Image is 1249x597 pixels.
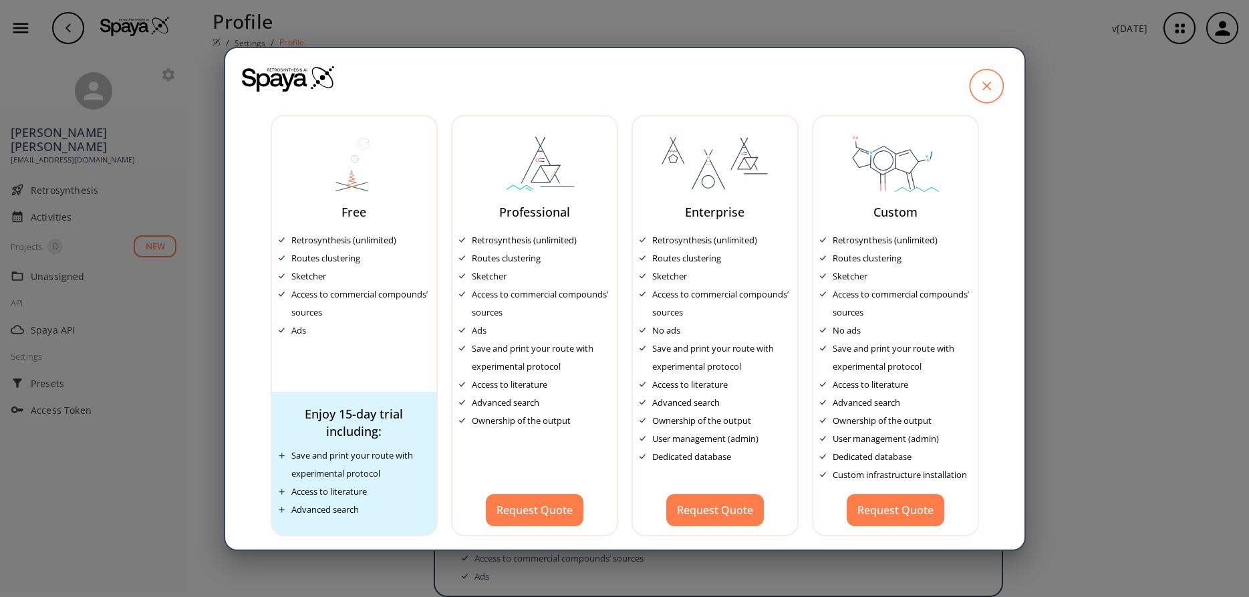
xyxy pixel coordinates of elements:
[652,285,791,322] div: Access to commercial compounds’ sources
[291,483,367,501] div: Access to literature
[459,206,610,218] div: Professional
[472,394,539,412] div: Advanced search
[833,322,861,340] div: No ads
[652,340,791,376] div: Save and print your route with experimental protocol
[291,285,430,322] div: Access to commercial compounds’ sources
[640,418,646,423] img: Tick Icon
[640,400,646,405] img: Tick Icon
[640,255,646,261] img: Tick Icon
[640,291,646,297] img: Tick Icon
[652,376,728,394] div: Access to literature
[820,346,826,351] img: Tick Icon
[279,328,285,333] img: Tick Icon
[820,328,826,333] img: Tick Icon
[459,237,465,243] img: Tick Icon
[652,394,720,412] div: Advanced search
[242,65,335,92] img: Spaya logo
[279,405,430,440] div: Enjoy 15-day trial including:
[291,231,396,249] div: Retrosynthesis (unlimited)
[279,273,285,279] img: Tick Icon
[833,231,938,249] div: Retrosynthesis (unlimited)
[317,136,390,193] img: svg%3e
[662,136,769,193] img: planEnterprise-DfCgZOee.svg
[640,273,646,279] img: Tick Icon
[279,255,285,261] img: Tick Icon
[472,376,547,394] div: Access to literature
[279,489,285,495] img: Plus icon
[459,255,465,261] img: Tick Icon
[279,453,285,459] img: Plus icon
[640,206,791,218] div: Enterprise
[494,136,575,193] img: svg%3e
[833,430,939,448] div: User management (admin)
[833,340,971,376] div: Save and print your route with experimental protocol
[291,447,430,483] div: Save and print your route with experimental protocol
[459,400,465,405] img: Tick Icon
[486,494,583,526] button: Request Quote
[472,322,487,340] div: Ads
[279,206,430,218] div: Free
[459,418,465,423] img: Tick Icon
[820,454,826,459] img: Tick Icon
[820,472,826,477] img: Tick Icon
[820,400,826,405] img: Tick Icon
[640,237,646,243] img: Tick Icon
[833,267,867,285] div: Sketcher
[652,448,731,466] div: Dedicated database
[851,136,940,193] img: planCustom-C0xwSQBl.svg
[640,346,646,351] img: Tick Icon
[833,466,967,484] div: Custom infrastructure installation
[833,249,901,267] div: Routes clustering
[833,412,932,430] div: Ownership of the output
[291,267,326,285] div: Sketcher
[459,382,465,387] img: Tick Icon
[847,494,944,526] button: Request Quote
[472,249,541,267] div: Routes clustering
[652,430,758,448] div: User management (admin)
[459,346,465,351] img: Tick Icon
[640,436,646,441] img: Tick Icon
[640,328,646,333] img: Tick Icon
[640,454,646,459] img: Tick Icon
[472,412,571,430] div: Ownership of the output
[291,501,359,519] div: Advanced search
[459,291,465,297] img: Tick Icon
[833,285,971,322] div: Access to commercial compounds’ sources
[472,231,577,249] div: Retrosynthesis (unlimited)
[459,328,465,333] img: Tick Icon
[820,418,826,423] img: Tick Icon
[652,322,680,340] div: No ads
[291,249,360,267] div: Routes clustering
[279,507,285,513] img: Plus icon
[833,394,900,412] div: Advanced search
[291,322,306,340] div: Ads
[820,382,826,387] img: Tick Icon
[652,249,721,267] div: Routes clustering
[459,273,465,279] img: Tick Icon
[820,206,971,218] div: Custom
[472,267,507,285] div: Sketcher
[652,231,757,249] div: Retrosynthesis (unlimited)
[820,273,826,279] img: Tick Icon
[820,436,826,441] img: Tick Icon
[820,291,826,297] img: Tick Icon
[833,448,912,466] div: Dedicated database
[652,412,751,430] div: Ownership of the output
[652,267,687,285] div: Sketcher
[640,382,646,387] img: Tick Icon
[472,285,610,322] div: Access to commercial compounds’ sources
[279,291,285,297] img: Tick Icon
[820,237,826,243] img: Tick Icon
[472,340,610,376] div: Save and print your route with experimental protocol
[279,237,285,243] img: Tick Icon
[820,255,826,261] img: Tick Icon
[833,376,908,394] div: Access to literature
[666,494,764,526] button: Request Quote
